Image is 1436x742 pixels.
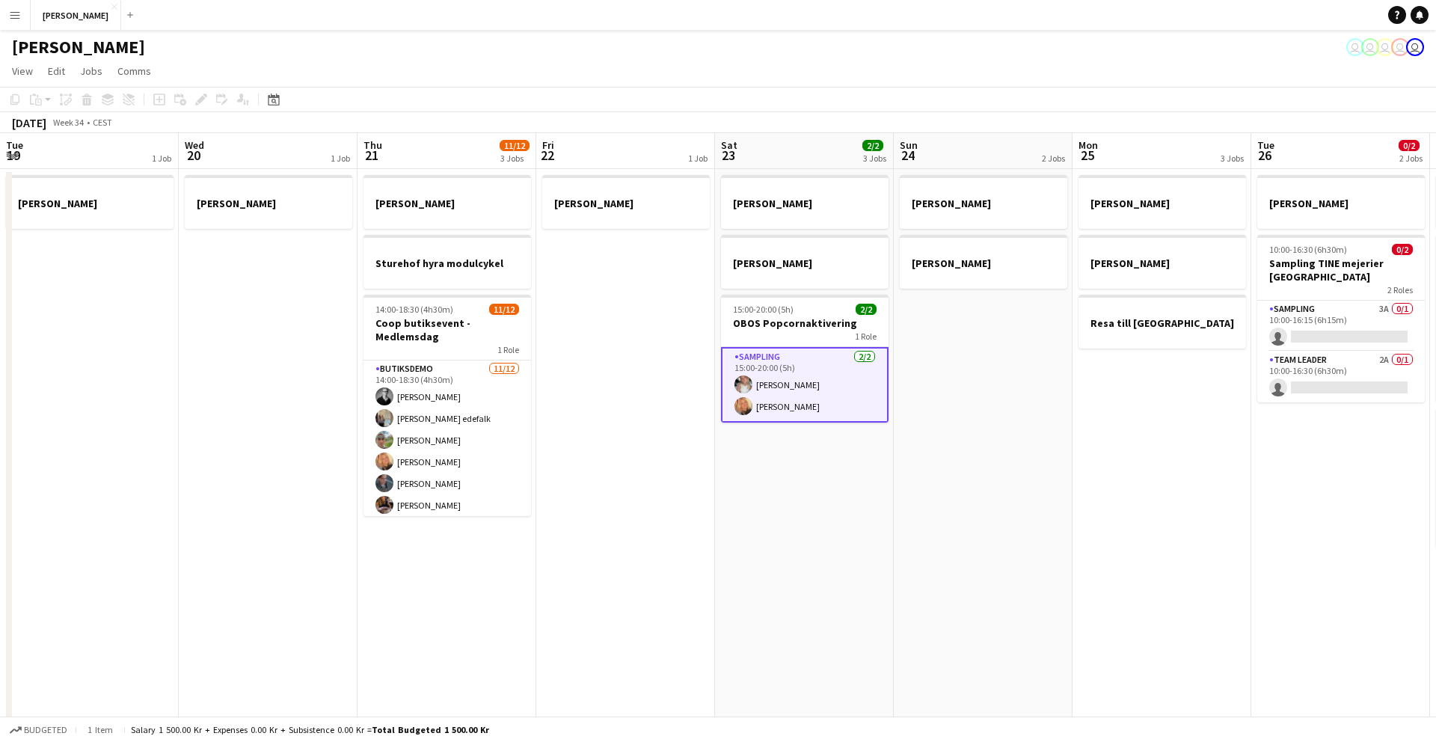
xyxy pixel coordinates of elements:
span: 1 Role [497,344,519,355]
span: Edit [48,64,65,78]
a: Comms [111,61,157,81]
span: Sun [900,138,918,152]
span: 11/12 [489,304,519,315]
h3: Sturehof hyra modulcykel [363,257,531,270]
a: Jobs [74,61,108,81]
h3: [PERSON_NAME] [721,197,889,210]
span: Jobs [80,64,102,78]
span: 0/2 [1392,244,1413,255]
h3: [PERSON_NAME] [1257,197,1425,210]
div: 3 Jobs [1221,153,1244,164]
div: CEST [93,117,112,128]
a: Edit [42,61,71,81]
span: 11/12 [500,140,530,151]
a: View [6,61,39,81]
div: [PERSON_NAME] [185,175,352,229]
span: Week 34 [49,117,87,128]
span: 21 [361,147,382,164]
app-job-card: 15:00-20:00 (5h)2/2OBOS Popcornaktivering1 RoleSampling2/215:00-20:00 (5h)[PERSON_NAME][PERSON_NAME] [721,295,889,423]
app-job-card: [PERSON_NAME] [1078,235,1246,289]
div: 3 Jobs [500,153,529,164]
span: 20 [182,147,204,164]
app-user-avatar: Emil Hasselberg [1346,38,1364,56]
span: 22 [540,147,554,164]
app-card-role: Butiksdemo11/1214:00-18:30 (4h30m)[PERSON_NAME][PERSON_NAME] edefalk[PERSON_NAME][PERSON_NAME][PE... [363,361,531,650]
h3: [PERSON_NAME] [900,257,1067,270]
span: Tue [1257,138,1274,152]
h3: [PERSON_NAME] [6,197,174,210]
div: 1 Job [152,153,171,164]
app-card-role: Sampling3A0/110:00-16:15 (6h15m) [1257,301,1425,352]
app-user-avatar: Hedda Lagerbielke [1391,38,1409,56]
span: 26 [1255,147,1274,164]
app-job-card: [PERSON_NAME] [363,175,531,229]
h3: [PERSON_NAME] [900,197,1067,210]
span: Fri [542,138,554,152]
app-job-card: Sturehof hyra modulcykel [363,235,531,289]
div: 2 Jobs [1042,153,1065,164]
span: 14:00-18:30 (4h30m) [375,304,453,315]
span: 25 [1076,147,1098,164]
span: 1 Role [855,331,877,342]
span: 2/2 [862,140,883,151]
div: 3 Jobs [863,153,886,164]
span: 2/2 [856,304,877,315]
div: 1 Job [331,153,350,164]
app-user-avatar: Stina Dahl [1361,38,1379,56]
span: 19 [4,147,23,164]
h3: Coop butiksevent - Medlemsdag [363,316,531,343]
div: 2 Jobs [1399,153,1423,164]
div: [PERSON_NAME] [721,235,889,289]
h3: [PERSON_NAME] [721,257,889,270]
h3: [PERSON_NAME] [363,197,531,210]
span: Mon [1078,138,1098,152]
h3: [PERSON_NAME] [542,197,710,210]
div: Resa till [GEOGRAPHIC_DATA] [1078,295,1246,349]
app-card-role: Sampling2/215:00-20:00 (5h)[PERSON_NAME][PERSON_NAME] [721,347,889,423]
app-job-card: [PERSON_NAME] [1078,175,1246,229]
span: 10:00-16:30 (6h30m) [1269,244,1347,255]
app-job-card: 14:00-18:30 (4h30m)11/12Coop butiksevent - Medlemsdag1 RoleButiksdemo11/1214:00-18:30 (4h30m)[PER... [363,295,531,516]
app-job-card: [PERSON_NAME] [900,175,1067,229]
span: Total Budgeted 1 500.00 kr [372,724,489,735]
span: Sat [721,138,737,152]
span: View [12,64,33,78]
app-user-avatar: August Löfgren [1376,38,1394,56]
span: 0/2 [1399,140,1420,151]
span: 15:00-20:00 (5h) [733,304,794,315]
h3: Sampling TINE mejerier [GEOGRAPHIC_DATA] [1257,257,1425,283]
app-job-card: 10:00-16:30 (6h30m)0/2Sampling TINE mejerier [GEOGRAPHIC_DATA]2 RolesSampling3A0/110:00-16:15 (6h... [1257,235,1425,402]
app-job-card: [PERSON_NAME] [721,175,889,229]
app-card-role: Team Leader2A0/110:00-16:30 (6h30m) [1257,352,1425,402]
app-job-card: [PERSON_NAME] [1257,175,1425,229]
span: 1 item [82,724,118,735]
span: Budgeted [24,725,67,735]
span: Thu [363,138,382,152]
span: 23 [719,147,737,164]
h1: [PERSON_NAME] [12,36,145,58]
button: Budgeted [7,722,70,738]
button: [PERSON_NAME] [31,1,121,30]
div: 1 Job [688,153,708,164]
div: [PERSON_NAME] [542,175,710,229]
h3: OBOS Popcornaktivering [721,316,889,330]
span: Tue [6,138,23,152]
div: Salary 1 500.00 kr + Expenses 0.00 kr + Subsistence 0.00 kr = [131,724,489,735]
h3: [PERSON_NAME] [185,197,352,210]
app-job-card: [PERSON_NAME] [6,175,174,229]
h3: [PERSON_NAME] [1078,197,1246,210]
h3: Resa till [GEOGRAPHIC_DATA] [1078,316,1246,330]
app-job-card: [PERSON_NAME] [900,235,1067,289]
